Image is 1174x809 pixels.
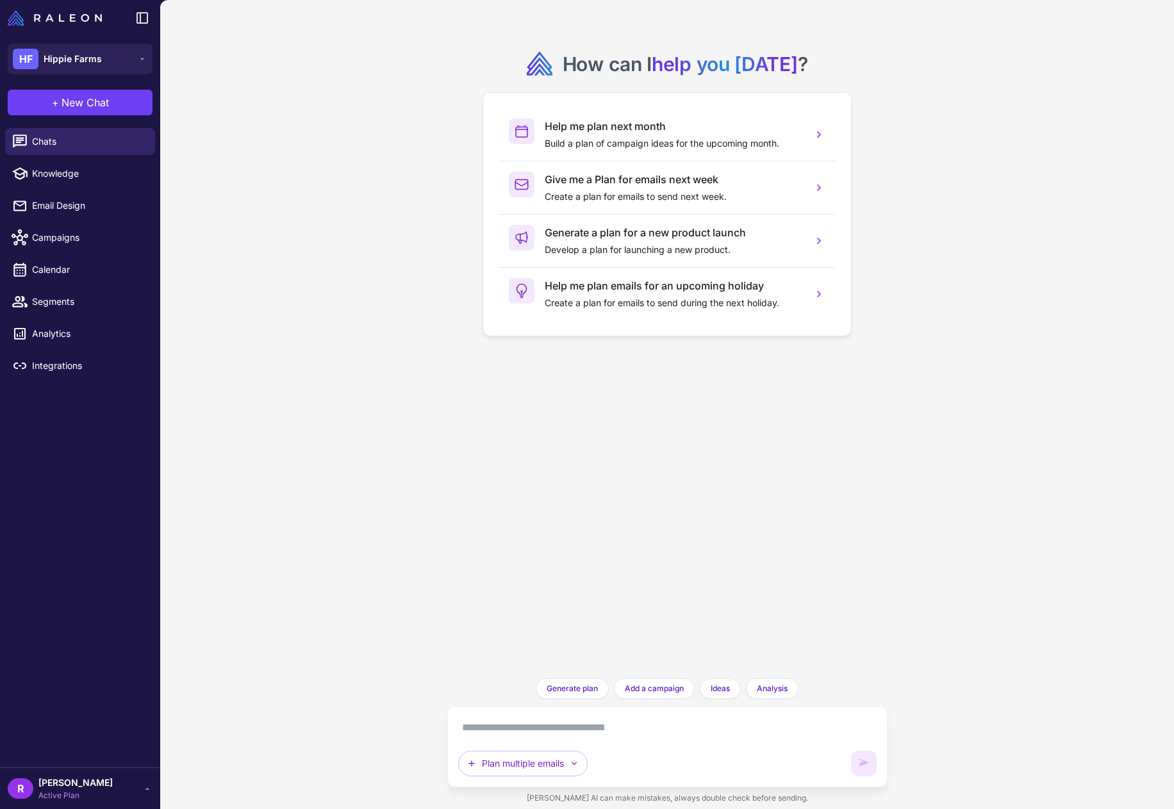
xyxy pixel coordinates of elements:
span: New Chat [62,95,109,110]
button: Ideas [700,678,741,699]
span: Hippie Farms [44,52,102,66]
h3: Help me plan emails for an upcoming holiday [545,278,802,293]
span: Generate plan [547,683,598,694]
a: Campaigns [5,224,155,251]
a: Analytics [5,320,155,347]
div: HF [13,49,38,69]
div: [PERSON_NAME] AI can make mistakes, always double check before sending. [447,787,888,809]
p: Develop a plan for launching a new product. [545,243,802,257]
p: Create a plan for emails to send during the next holiday. [545,296,802,310]
img: Raleon Logo [8,10,102,26]
button: HFHippie Farms [8,44,153,74]
h3: Generate a plan for a new product launch [545,225,802,240]
span: Add a campaign [625,683,684,694]
button: Generate plan [536,678,609,699]
a: Knowledge [5,160,155,187]
button: Add a campaign [614,678,695,699]
span: help you [DATE] [652,53,798,76]
span: + [52,95,59,110]
p: Create a plan for emails to send next week. [545,190,802,204]
span: Email Design [32,199,145,213]
button: Plan multiple emails [458,751,588,776]
h3: Give me a Plan for emails next week [545,172,802,187]
span: Analysis [757,683,788,694]
h2: How can I ? [563,51,808,77]
button: +New Chat [8,90,153,115]
a: Chats [5,128,155,155]
a: Email Design [5,192,155,219]
span: [PERSON_NAME] [38,776,113,790]
span: Segments [32,295,145,309]
a: Raleon Logo [8,10,107,26]
span: Calendar [32,263,145,277]
span: Active Plan [38,790,113,801]
span: Ideas [711,683,730,694]
h3: Help me plan next month [545,118,802,134]
a: Calendar [5,256,155,283]
span: Knowledge [32,167,145,181]
div: R [8,778,33,799]
a: Integrations [5,352,155,379]
span: Analytics [32,327,145,341]
p: Build a plan of campaign ideas for the upcoming month. [545,136,802,151]
span: Campaigns [32,231,145,245]
button: Analysis [746,678,798,699]
a: Segments [5,288,155,315]
span: Integrations [32,359,145,373]
span: Chats [32,135,145,149]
